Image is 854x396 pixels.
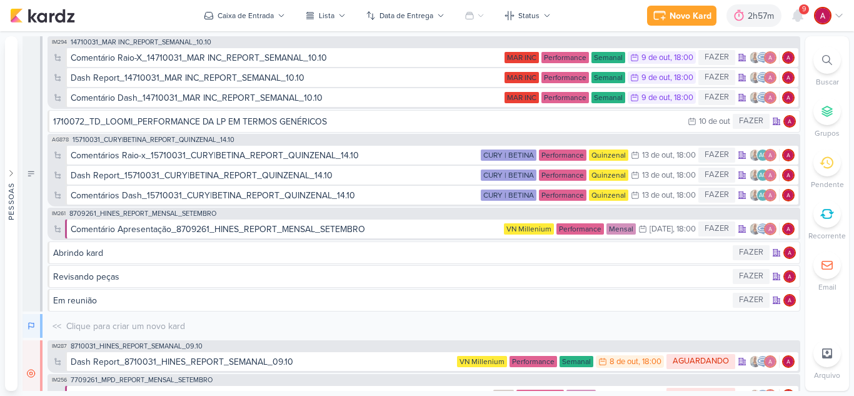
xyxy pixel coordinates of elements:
div: Dash Report_14710031_MAR INC_REPORT_SEMANAL_10.10 [71,71,304,84]
img: Alessandra Gomes [783,246,796,259]
div: Comentário Raio-X_14710031_MAR INC_REPORT_SEMANAL_10.10 [71,51,327,64]
div: Dash Report_8710031_HINES_REPORT_SEMANAL_09.10 [71,355,293,368]
div: Comentários Dash_15710031_CURY|BETINA_REPORT_QUINZENAL_14.10 [71,189,478,202]
div: , 18:00 [673,151,696,160]
div: 13 de out [642,191,673,200]
span: 9 [802,4,806,14]
div: Responsável: Alessandra Gomes [782,223,795,235]
p: Buscar [816,76,839,88]
div: FAZER [733,269,770,284]
div: Comentário Raio-X_14710031_MAR INC_REPORT_SEMANAL_10.10 [71,51,502,64]
div: Colaboradores: Iara Santos, Aline Gimenez Graciano, Alessandra Gomes [749,149,780,161]
img: Alessandra Gomes [764,355,776,368]
span: 8709261_HINES_REPORT_MENSAL_SETEMBRO [69,210,216,217]
img: Iara Santos [749,223,761,235]
div: Comentário Apresentação_8709261_HINES_REPORT_MENSAL_SETEMBRO [71,223,365,236]
div: Semanal [591,92,625,103]
div: Responsável: Alessandra Gomes [782,189,795,201]
div: Aline Gimenez Graciano [756,149,769,161]
img: Iara Santos [749,189,761,201]
div: Colaboradores: Iara Santos, Caroline Traven De Andrade, Alessandra Gomes [749,71,780,84]
img: Alessandra Gomes [783,270,796,283]
div: Dash Report_15710031_CURY|BETINA_REPORT_QUINZENAL_14.10 [71,169,478,182]
button: Novo Kard [647,6,716,26]
img: Alessandra Gomes [764,169,776,181]
div: Responsável: Alessandra Gomes [782,51,795,64]
div: FAZER [698,70,735,85]
span: AG878 [51,136,70,143]
span: 15710031_CURY|BETINA_REPORT_QUINZENAL_14.10 [73,136,234,143]
img: Alessandra Gomes [782,51,795,64]
div: Comentários Dash_15710031_CURY|BETINA_REPORT_QUINZENAL_14.10 [71,189,355,202]
div: Novo Kard [670,9,711,23]
p: Recorrente [808,230,846,241]
img: Iara Santos [749,169,761,181]
div: Em reunião [53,294,97,307]
span: 14710031_MAR INC_REPORT_SEMANAL_10.10 [71,39,211,46]
div: Responsável: Alessandra Gomes [782,169,795,181]
div: 9 de out [641,74,670,82]
img: kardz.app [10,8,75,23]
div: Performance [539,150,586,161]
img: Alessandra Gomes [782,355,795,368]
div: Colaboradores: Iara Santos, Caroline Traven De Andrade, Alessandra Gomes [749,51,780,64]
div: Aline Gimenez Graciano [756,189,769,201]
img: Alessandra Gomes [764,223,776,235]
div: , 18:00 [638,358,661,366]
div: Comentários Raio-x_15710031_CURY|BETINA_REPORT_QUINZENAL_14.10 [71,149,478,162]
p: AG [759,173,767,179]
img: Iara Santos [749,71,761,84]
div: Responsável: Alessandra Gomes [782,149,795,161]
div: , 18:00 [670,94,693,102]
img: Alessandra Gomes [783,115,796,128]
div: 10 de out [699,118,730,126]
img: Caroline Traven De Andrade [756,91,769,104]
div: , 18:00 [673,171,696,180]
div: FAZER [733,245,770,260]
p: Grupos [815,128,840,139]
div: Comentário Dash_14710031_MAR INC_REPORT_SEMANAL_10.10 [71,91,323,104]
div: VN Millenium [504,223,554,235]
div: Colaboradores: Iara Santos, Caroline Traven De Andrade, Alessandra Gomes [749,91,780,104]
div: MAR INC [505,52,539,63]
div: Colaboradores: Iara Santos, Aline Gimenez Graciano, Alessandra Gomes [749,169,780,181]
div: Quinzenal [589,190,628,201]
div: 1710072_TD_LOOMI_PERFORMANCE DA LP EM TERMOS GENÉRICOS [53,115,327,128]
div: Dash Report_15710031_CURY|BETINA_REPORT_QUINZENAL_14.10 [71,169,333,182]
img: Alessandra Gomes [764,51,776,64]
div: Em reunião [53,294,730,307]
div: Performance [556,223,604,235]
div: VN Millenium [457,356,507,367]
img: Alessandra Gomes [814,7,831,24]
div: Abrindo kard [53,246,103,260]
div: 13 de out [642,151,673,160]
div: FAZER [698,168,735,183]
div: FAZER [698,50,735,65]
div: Responsável: Alessandra Gomes [782,91,795,104]
img: Alessandra Gomes [782,91,795,104]
span: IM287 [51,343,68,350]
div: Mensal [606,223,636,235]
div: FAZER [698,221,735,236]
div: , 18:00 [670,54,693,62]
div: Performance [541,72,589,83]
div: Performance [510,356,557,367]
div: Pessoas [6,182,17,220]
img: Iara Santos [749,149,761,161]
div: CURY | BETINA [481,190,536,201]
p: Email [818,282,836,293]
img: Alessandra Gomes [764,71,776,84]
p: Pendente [811,179,844,190]
div: 9 de out [641,94,670,102]
div: , 18:00 [673,225,696,233]
div: Responsável: Alessandra Gomes [783,246,796,259]
div: 8 de out [610,358,638,366]
div: 13 de out [642,171,673,180]
div: , 18:00 [670,74,693,82]
div: Dash Report_14710031_MAR INC_REPORT_SEMANAL_10.10 [71,71,502,84]
div: Performance [541,52,589,63]
div: Colaboradores: Iara Santos, Aline Gimenez Graciano, Alessandra Gomes [749,189,780,201]
span: IM256 [51,377,68,383]
li: Ctrl + F [805,46,849,88]
div: Responsável: Alessandra Gomes [782,355,795,368]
